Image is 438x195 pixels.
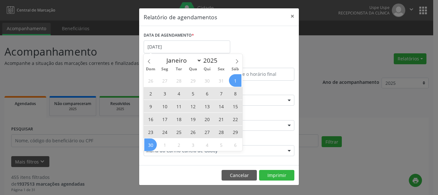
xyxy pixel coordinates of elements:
span: Novembro 29, 2025 [229,126,241,138]
span: Novembro 15, 2025 [229,100,241,112]
span: Dezembro 1, 2025 [158,138,171,151]
span: Novembro 1, 2025 [229,74,241,87]
span: Novembro 30, 2025 [144,138,157,151]
span: Novembro 24, 2025 [158,126,171,138]
span: Qua [186,67,200,71]
span: Novembro 12, 2025 [187,100,199,112]
span: Sex [214,67,228,71]
span: Novembro 16, 2025 [144,113,157,125]
span: Dezembro 6, 2025 [229,138,241,151]
span: Novembro 5, 2025 [187,87,199,100]
span: Novembro 26, 2025 [187,126,199,138]
span: Novembro 4, 2025 [173,87,185,100]
span: Seg [158,67,172,71]
span: Novembro 21, 2025 [215,113,227,125]
span: Novembro 3, 2025 [158,87,171,100]
span: Novembro 14, 2025 [215,100,227,112]
span: Novembro 28, 2025 [215,126,227,138]
label: ATÉ [221,58,294,68]
span: Novembro 9, 2025 [144,100,157,112]
span: Dezembro 5, 2025 [215,138,227,151]
span: Dezembro 3, 2025 [187,138,199,151]
button: Close [286,8,299,24]
span: Novembro 11, 2025 [173,100,185,112]
span: Novembro 13, 2025 [201,100,213,112]
button: Cancelar [222,170,257,181]
span: Qui [200,67,214,71]
span: Outubro 31, 2025 [215,74,227,87]
span: Novembro 6, 2025 [201,87,213,100]
span: Dezembro 4, 2025 [201,138,213,151]
span: Dom [144,67,158,71]
span: Dezembro 2, 2025 [173,138,185,151]
span: Novembro 27, 2025 [201,126,213,138]
span: Sáb [228,67,242,71]
input: Year [202,56,223,65]
span: Novembro 23, 2025 [144,126,157,138]
span: Outubro 27, 2025 [158,74,171,87]
input: Selecione o horário final [221,68,294,81]
span: Novembro 2, 2025 [144,87,157,100]
span: Outubro 29, 2025 [187,74,199,87]
select: Month [163,56,202,65]
span: Novembro 18, 2025 [173,113,185,125]
button: Imprimir [259,170,294,181]
span: Novembro 10, 2025 [158,100,171,112]
span: Outubro 28, 2025 [173,74,185,87]
span: Novembro 8, 2025 [229,87,241,100]
h5: Relatório de agendamentos [144,13,217,21]
span: Outubro 30, 2025 [201,74,213,87]
span: Novembro 19, 2025 [187,113,199,125]
label: DATA DE AGENDAMENTO [144,31,194,40]
span: Novembro 17, 2025 [158,113,171,125]
input: Selecione uma data ou intervalo [144,40,230,53]
span: Ter [172,67,186,71]
span: Outubro 26, 2025 [144,74,157,87]
span: Novembro 22, 2025 [229,113,241,125]
span: Novembro 7, 2025 [215,87,227,100]
span: Novembro 20, 2025 [201,113,213,125]
span: Novembro 25, 2025 [173,126,185,138]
